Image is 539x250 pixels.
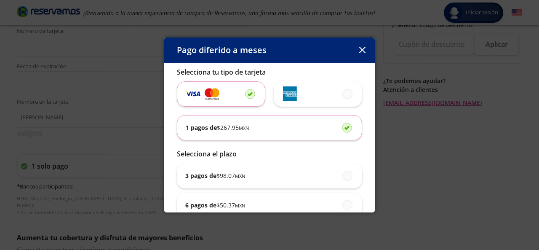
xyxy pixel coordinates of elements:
[185,171,245,180] p: 3 pagos de
[217,123,249,132] span: $ 267.95
[235,202,245,209] small: MXN
[177,149,362,159] p: Selecciona el plazo
[216,171,245,180] span: $ 98.07
[239,125,249,131] small: MXN
[185,201,245,210] p: 6 pagos de
[205,87,219,101] img: svg+xml;base64,PD94bWwgdmVyc2lvbj0iMS4wIiBlbmNvZGluZz0iVVRGLTgiIHN0YW5kYWxvbmU9Im5vIj8+Cjxzdmcgd2...
[177,67,362,77] p: Selecciona tu tipo de tarjeta
[186,89,200,99] img: svg+xml;base64,PD94bWwgdmVyc2lvbj0iMS4wIiBlbmNvZGluZz0iVVRGLTgiIHN0YW5kYWxvbmU9Im5vIj8+Cjxzdmcgd2...
[216,201,245,210] span: $ 50.37
[282,86,297,101] img: svg+xml;base64,PD94bWwgdmVyc2lvbj0iMS4wIiBlbmNvZGluZz0iVVRGLTgiIHN0YW5kYWxvbmU9Im5vIj8+Cjxzdmcgd2...
[177,44,267,56] p: Pago diferido a meses
[186,123,249,132] p: 1 pagos de
[235,173,245,179] small: MXN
